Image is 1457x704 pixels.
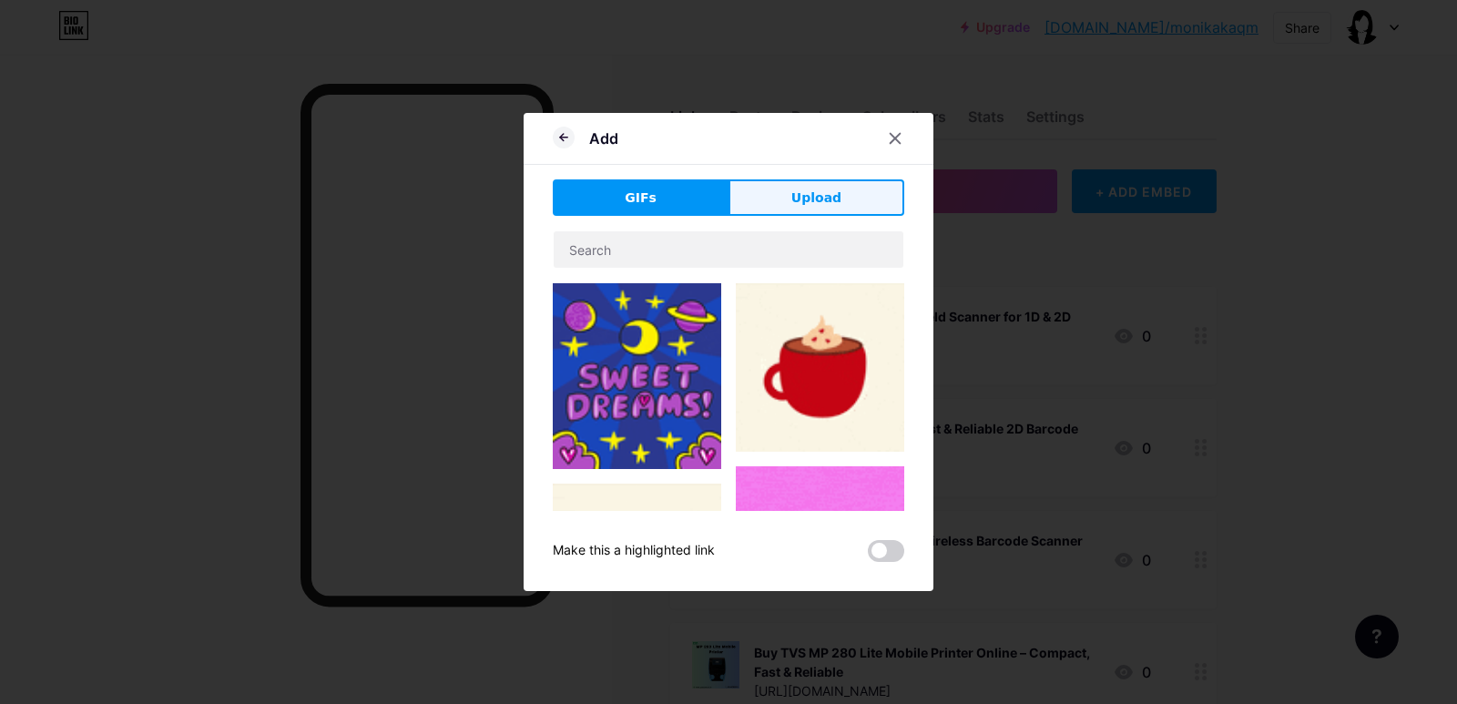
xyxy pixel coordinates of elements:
[553,283,721,469] img: Gihpy
[625,189,657,208] span: GIFs
[553,484,721,652] img: Gihpy
[728,179,904,216] button: Upload
[791,189,841,208] span: Upload
[553,540,715,562] div: Make this a highlighted link
[736,466,904,631] img: Gihpy
[553,179,728,216] button: GIFs
[736,283,904,452] img: Gihpy
[589,128,618,149] div: Add
[554,231,903,268] input: Search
